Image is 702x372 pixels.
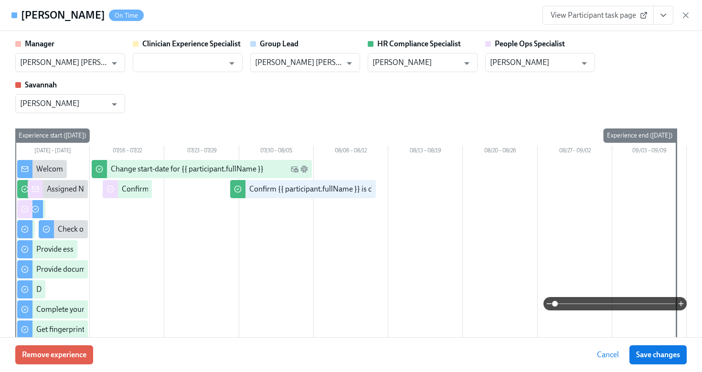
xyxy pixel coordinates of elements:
strong: Manager [25,39,54,48]
div: Confirm {{ participant.fullName }} is cleared to start [249,184,416,194]
button: Open [459,56,474,71]
div: 07/30 – 08/05 [239,146,314,158]
h4: [PERSON_NAME] [21,8,105,22]
div: Welcome from the Charlie Health Compliance Team 👋 [36,164,216,174]
span: Save changes [636,350,680,360]
strong: Clinician Experience Specialist [142,39,241,48]
svg: Work Email [291,165,298,173]
span: Cancel [597,350,619,360]
div: Provide documents for your I9 verification [36,264,173,275]
strong: Savannah [25,80,57,89]
div: 08/20 – 08/26 [463,146,537,158]
div: Get fingerprinted [36,324,93,335]
div: Experience start ([DATE]) [15,128,90,143]
strong: People Ops Specialist [495,39,565,48]
div: Assigned New Hire [47,184,109,194]
button: Open [107,56,122,71]
div: 08/06 – 08/12 [314,146,388,158]
button: Open [342,56,357,71]
span: View Participant task page [551,11,646,20]
div: Do your background check in Checkr [36,284,155,295]
strong: HR Compliance Specialist [377,39,461,48]
button: Cancel [590,345,626,364]
span: On Time [109,12,144,19]
div: Provide essential professional documentation [36,244,185,255]
button: View task page [653,6,673,25]
div: 07/23 – 07/29 [164,146,239,158]
strong: Group Lead [260,39,298,48]
div: 07/16 – 07/22 [90,146,164,158]
a: View Participant task page [542,6,654,25]
div: 08/27 – 09/02 [538,146,612,158]
button: Save changes [629,345,687,364]
div: Confirm cleared by People Ops [122,184,223,194]
div: Experience end ([DATE]) [603,128,676,143]
button: Remove experience [15,345,93,364]
div: 09/03 – 09/09 [612,146,687,158]
button: Open [107,97,122,112]
div: [DATE] – [DATE] [15,146,90,158]
svg: Slack [300,165,308,173]
div: Change start-date for {{ participant.fullName }} [111,164,264,174]
button: Open [577,56,592,71]
span: Remove experience [22,350,86,360]
div: 08/13 – 08/19 [388,146,463,158]
div: Check out our recommended laptop specs [58,224,195,234]
button: Open [224,56,239,71]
